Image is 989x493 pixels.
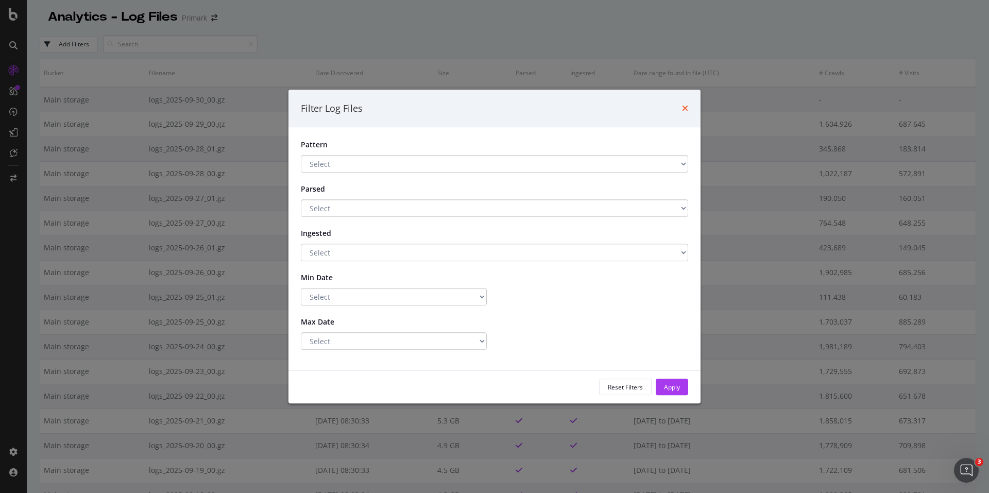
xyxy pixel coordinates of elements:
label: Max Date [293,313,360,327]
div: Reset Filters [608,383,643,392]
button: Apply [656,379,688,395]
div: modal [288,90,701,404]
span: 3 [975,458,983,466]
label: Min Date [293,269,360,283]
label: Parsed [293,180,360,194]
label: Ingested [293,225,360,239]
button: Reset Filters [599,379,652,395]
label: Pattern [293,140,360,150]
div: Apply [664,383,680,392]
div: times [682,102,688,115]
iframe: Intercom live chat [954,458,979,483]
div: Filter Log Files [301,102,363,115]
